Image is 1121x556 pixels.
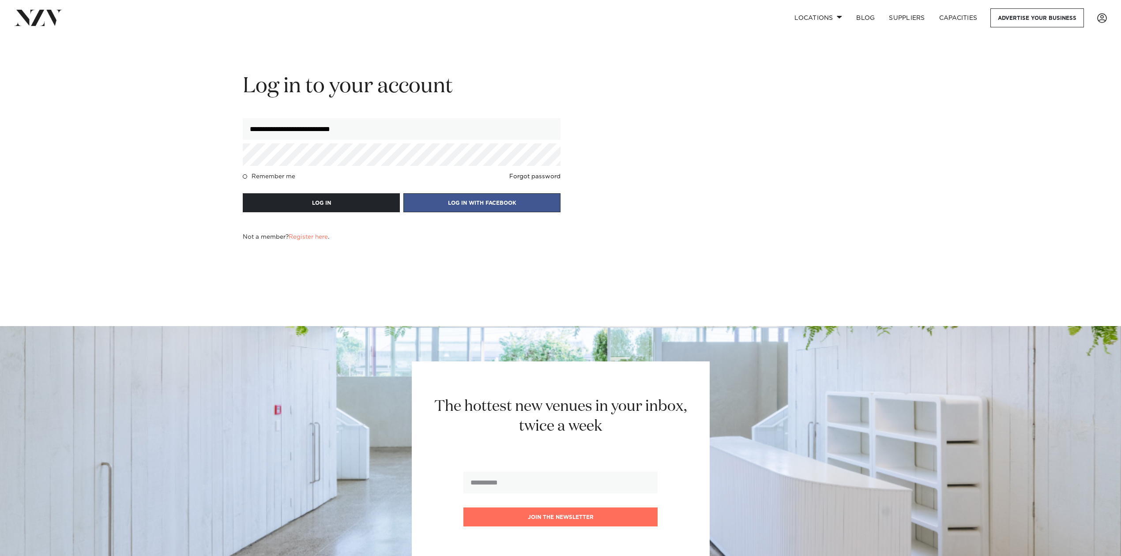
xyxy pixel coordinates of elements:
[509,173,560,180] a: Forgot password
[990,8,1084,27] a: Advertise your business
[243,73,560,101] h2: Log in to your account
[403,199,560,207] a: LOG IN WITH FACEBOOK
[932,8,985,27] a: Capacities
[463,507,658,526] button: Join the newsletter
[243,233,329,240] h4: Not a member? .
[243,193,400,212] button: LOG IN
[14,10,62,26] img: nzv-logo.png
[849,8,882,27] a: BLOG
[424,397,698,436] h2: The hottest new venues in your inbox, twice a week
[403,193,560,212] button: LOG IN WITH FACEBOOK
[252,173,295,180] h4: Remember me
[787,8,849,27] a: Locations
[882,8,932,27] a: SUPPLIERS
[289,234,328,240] a: Register here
